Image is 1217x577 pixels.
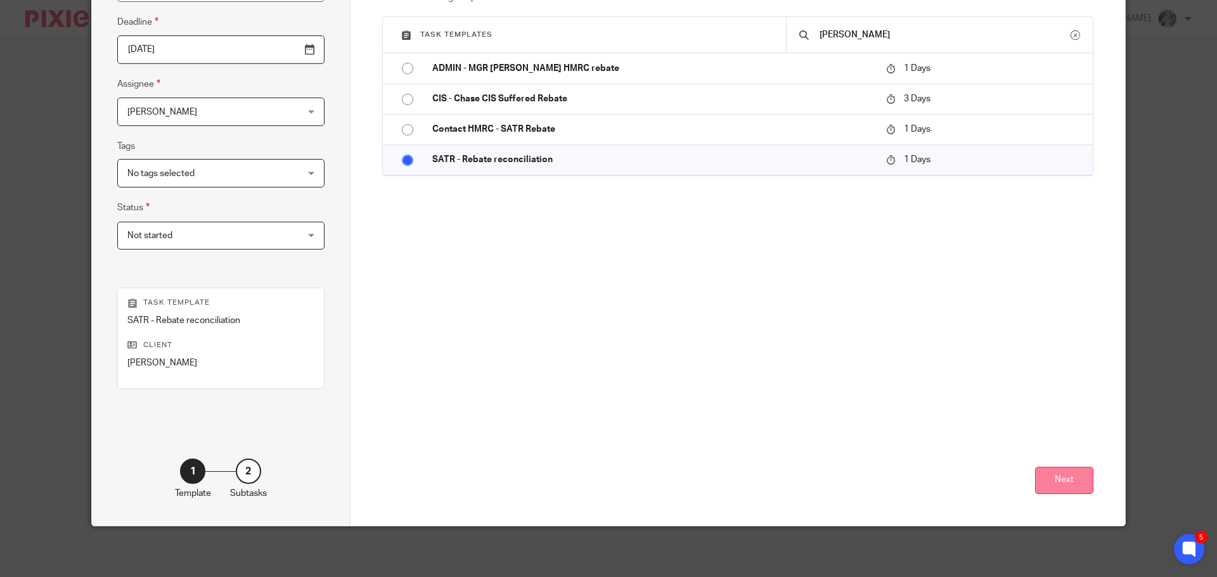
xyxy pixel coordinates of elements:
[904,155,930,164] span: 1 Days
[117,140,135,153] label: Tags
[432,153,873,166] p: SATR - Rebate reconciliation
[127,108,197,117] span: [PERSON_NAME]
[127,357,314,369] p: [PERSON_NAME]
[127,231,172,240] span: Not started
[230,487,267,500] p: Subtasks
[117,15,158,29] label: Deadline
[432,62,873,75] p: ADMIN - MGR [PERSON_NAME] HMRC rebate
[117,77,160,91] label: Assignee
[818,28,1071,42] input: Search...
[127,314,314,327] p: SATR - Rebate reconciliation
[127,298,314,308] p: Task template
[904,94,930,103] span: 3 Days
[420,31,493,38] span: Task templates
[904,125,930,134] span: 1 Days
[117,200,150,215] label: Status
[432,123,873,136] p: Contact HMRC - SATR Rebate
[1035,467,1093,494] button: Next
[236,459,261,484] div: 2
[117,35,325,64] input: Pick a date
[1195,531,1207,543] div: 5
[180,459,205,484] div: 1
[175,487,211,500] p: Template
[432,92,873,105] p: CIS - Chase CIS Suffered Rebate
[127,169,195,178] span: No tags selected
[904,64,930,73] span: 1 Days
[127,340,314,350] p: Client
